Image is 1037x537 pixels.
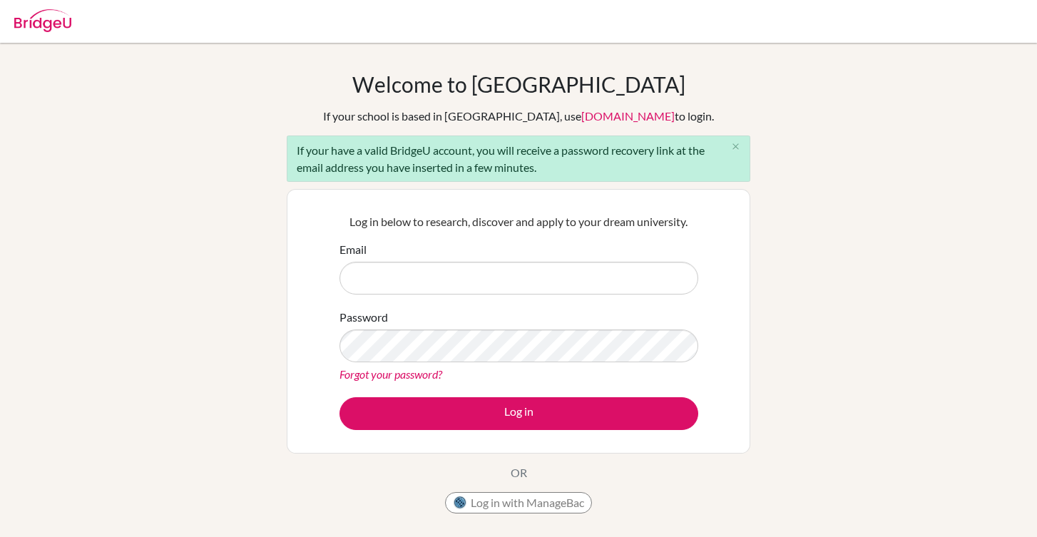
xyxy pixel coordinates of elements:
a: Forgot your password? [339,367,442,381]
label: Password [339,309,388,326]
button: Log in with ManageBac [445,492,592,513]
h1: Welcome to [GEOGRAPHIC_DATA] [352,71,685,97]
div: If your have a valid BridgeU account, you will receive a password recovery link at the email addr... [287,135,750,182]
button: Close [721,136,750,158]
p: OR [511,464,527,481]
button: Log in [339,397,698,430]
i: close [730,141,741,152]
div: If your school is based in [GEOGRAPHIC_DATA], use to login. [323,108,714,125]
img: Bridge-U [14,9,71,32]
a: [DOMAIN_NAME] [581,109,675,123]
p: Log in below to research, discover and apply to your dream university. [339,213,698,230]
label: Email [339,241,367,258]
